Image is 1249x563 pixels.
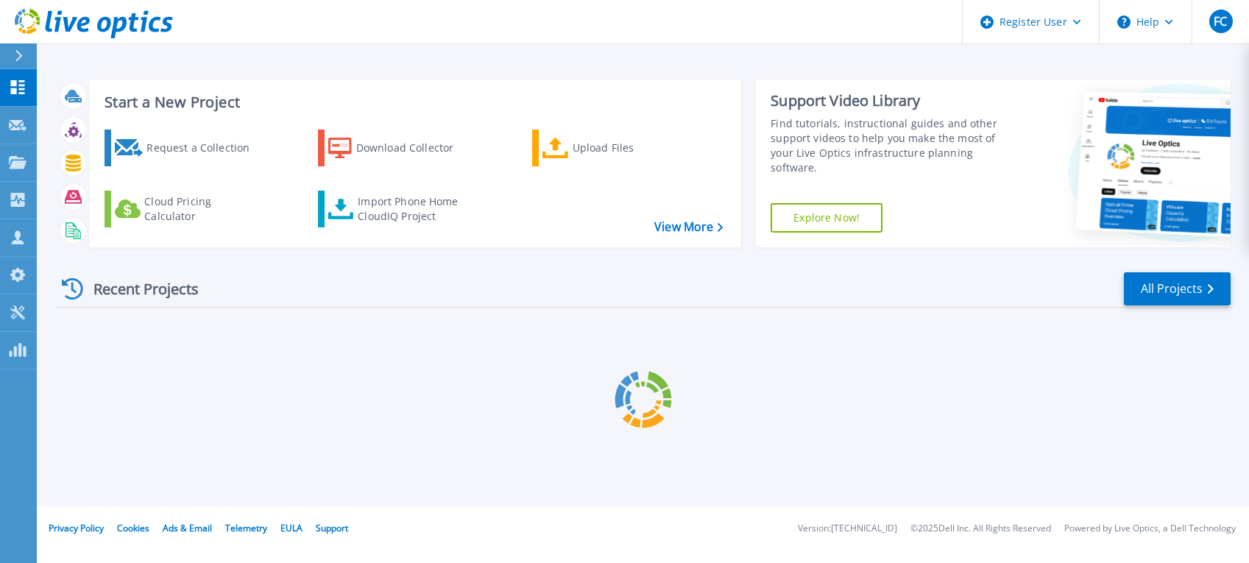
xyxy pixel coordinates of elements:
[105,130,269,166] a: Request a Collection
[146,133,264,163] div: Request a Collection
[532,130,696,166] a: Upload Files
[225,522,267,534] a: Telemetry
[771,203,882,233] a: Explore Now!
[771,116,1011,175] div: Find tutorials, instructional guides and other support videos to help you make the most of your L...
[1124,272,1231,305] a: All Projects
[117,522,149,534] a: Cookies
[573,133,690,163] div: Upload Files
[771,91,1011,110] div: Support Video Library
[654,220,723,234] a: View More
[358,194,473,224] div: Import Phone Home CloudIQ Project
[316,522,348,534] a: Support
[105,191,269,227] a: Cloud Pricing Calculator
[1214,15,1227,27] span: FC
[356,133,474,163] div: Download Collector
[163,522,212,534] a: Ads & Email
[57,271,219,307] div: Recent Projects
[105,94,722,110] h3: Start a New Project
[144,194,262,224] div: Cloud Pricing Calculator
[280,522,302,534] a: EULA
[1064,524,1236,534] li: Powered by Live Optics, a Dell Technology
[910,524,1051,534] li: © 2025 Dell Inc. All Rights Reserved
[49,522,104,534] a: Privacy Policy
[798,524,897,534] li: Version: [TECHNICAL_ID]
[318,130,482,166] a: Download Collector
